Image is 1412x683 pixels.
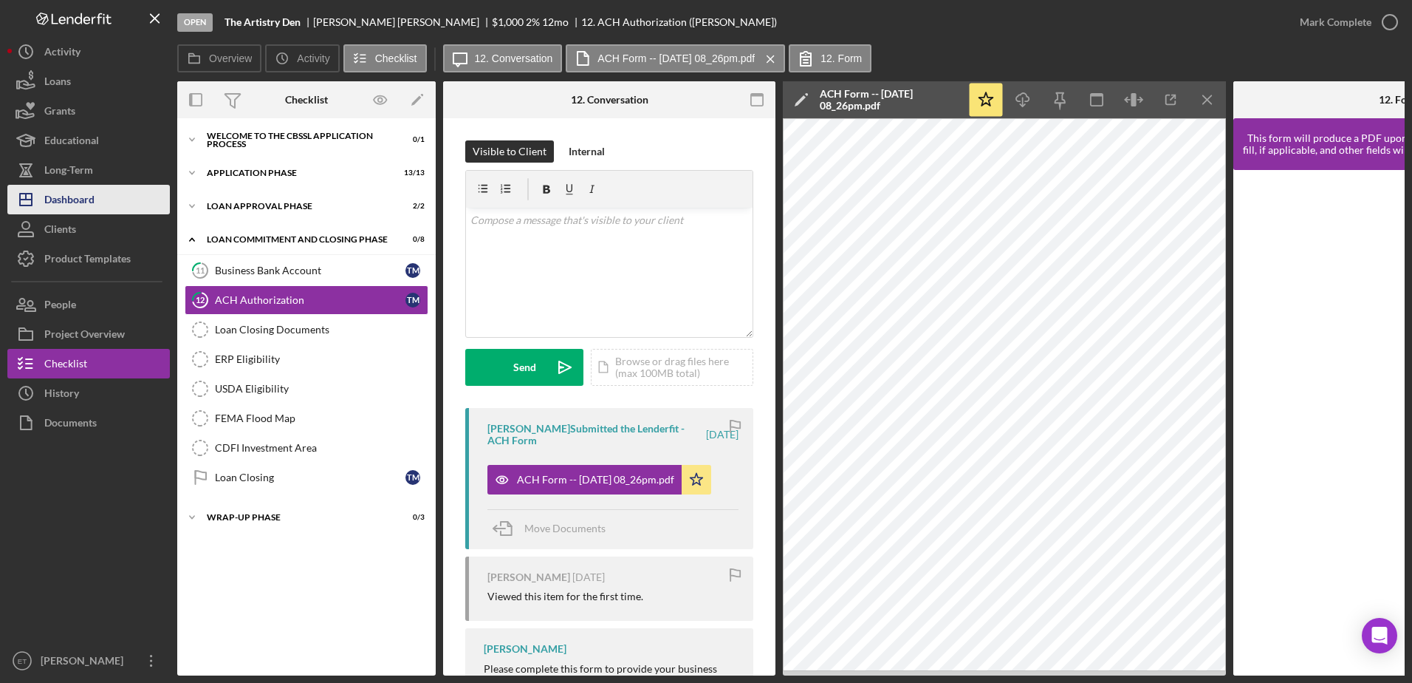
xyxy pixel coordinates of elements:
[37,646,133,679] div: [PERSON_NAME]
[405,263,420,278] div: T M
[196,295,205,305] tspan: 12
[177,13,213,32] div: Open
[524,522,606,534] span: Move Documents
[597,52,755,64] label: ACH Form -- [DATE] 08_26pm.pdf
[343,44,427,72] button: Checklist
[215,442,428,454] div: CDFI Investment Area
[569,140,605,163] div: Internal
[313,16,492,28] div: [PERSON_NAME] [PERSON_NAME]
[398,202,425,211] div: 2 / 2
[185,463,428,492] a: Loan ClosingTM
[581,16,777,28] div: 12. ACH Authorization ([PERSON_NAME])
[225,16,301,28] b: The Artistry Den
[215,383,428,395] div: USDA Eligibility
[209,52,252,64] label: Overview
[207,513,388,522] div: Wrap-Up Phase
[185,344,428,374] a: ERP Eligibility
[487,591,643,602] div: Viewed this item for the first time.
[398,169,425,177] div: 13 / 13
[185,285,428,315] a: 12ACH AuthorizationTM
[789,44,871,72] button: 12. Form
[465,349,583,386] button: Send
[265,44,339,72] button: Activity
[215,324,428,336] div: Loan Closing Documents
[207,235,388,244] div: Loan Commitment and Closing Phase
[185,315,428,344] a: Loan Closing Documents
[820,52,862,64] label: 12. Form
[566,44,785,72] button: ACH Form -- [DATE] 08_26pm.pdf
[207,202,388,211] div: Loan Approval Phase
[185,256,428,285] a: 11Business Bank AccountTM
[405,470,420,485] div: T M
[572,571,605,583] time: 2025-09-19 03:30
[7,646,170,676] button: ET[PERSON_NAME]
[285,94,328,106] div: Checklist
[398,513,425,522] div: 0 / 3
[177,44,261,72] button: Overview
[185,404,428,433] a: FEMA Flood Map
[820,88,960,112] div: ACH Form -- [DATE] 08_26pm.pdf
[215,265,405,276] div: Business Bank Account
[375,52,417,64] label: Checklist
[492,16,524,28] span: $1,000
[443,44,563,72] button: 12. Conversation
[215,472,405,483] div: Loan Closing
[215,353,428,365] div: ERP Eligibility
[215,412,428,424] div: FEMA Flood Map
[196,265,205,275] tspan: 11
[487,510,620,547] button: Move Documents
[207,132,388,149] div: Welcome to the CBSSL Application Process
[561,140,612,163] button: Internal
[398,235,425,244] div: 0 / 8
[542,16,569,28] div: 12 mo
[18,657,27,665] text: ET
[484,643,566,655] div: [PERSON_NAME]
[1285,7,1405,37] button: Mark Complete
[465,140,554,163] button: Visible to Client
[706,429,738,441] time: 2025-10-02 00:26
[398,135,425,144] div: 0 / 1
[526,16,540,28] div: 2 %
[185,433,428,463] a: CDFI Investment Area
[571,94,648,106] div: 12. Conversation
[1362,618,1397,653] div: Open Intercom Messenger
[513,349,536,386] div: Send
[487,423,704,446] div: [PERSON_NAME] Submitted the Lenderfit - ACH Form
[185,374,428,404] a: USDA Eligibility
